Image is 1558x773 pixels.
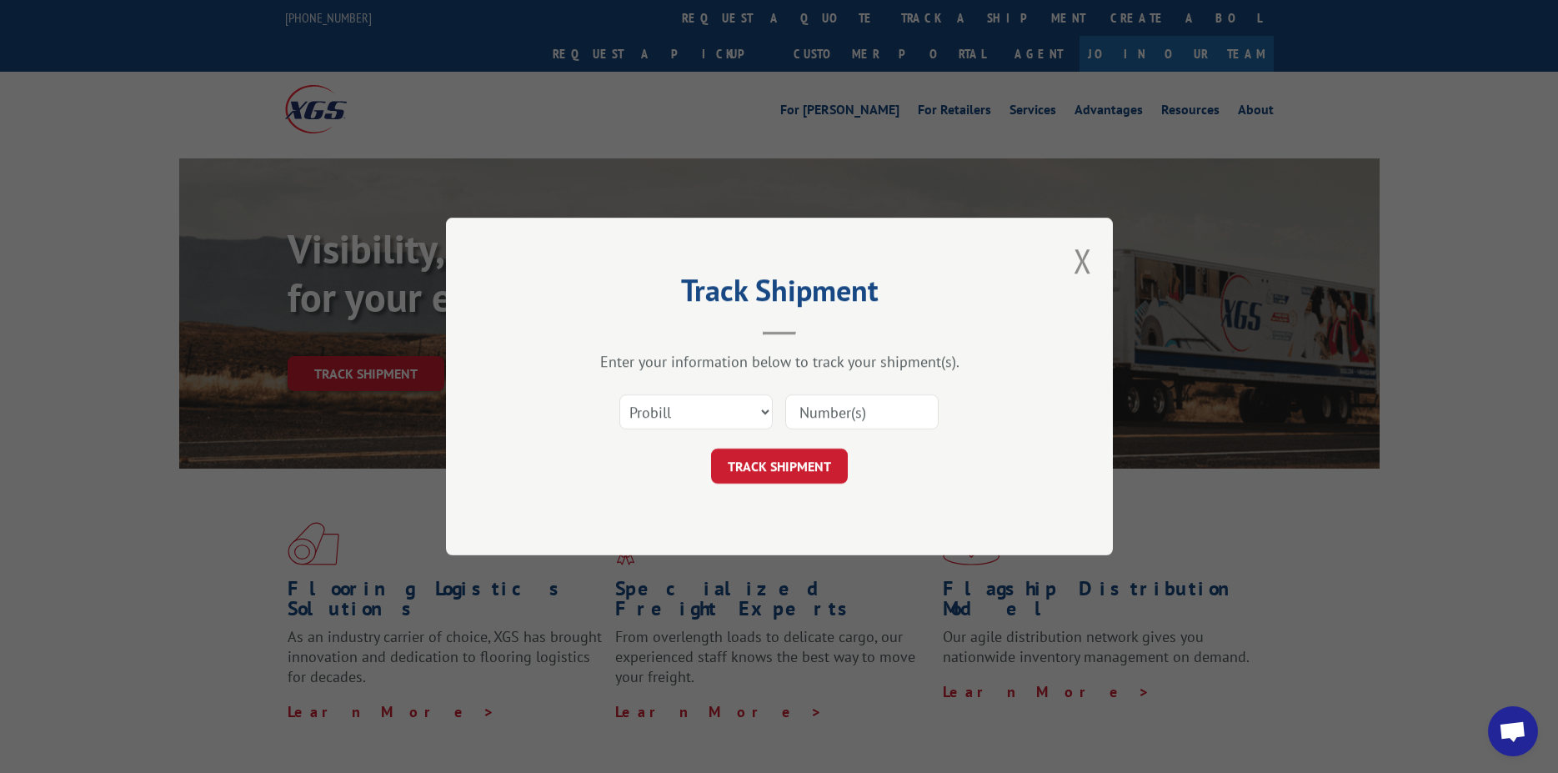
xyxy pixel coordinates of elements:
div: Enter your information below to track your shipment(s). [529,352,1029,371]
input: Number(s) [785,394,939,429]
button: TRACK SHIPMENT [711,449,848,484]
div: Open chat [1488,706,1538,756]
button: Close modal [1074,238,1092,283]
h2: Track Shipment [529,279,1029,310]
